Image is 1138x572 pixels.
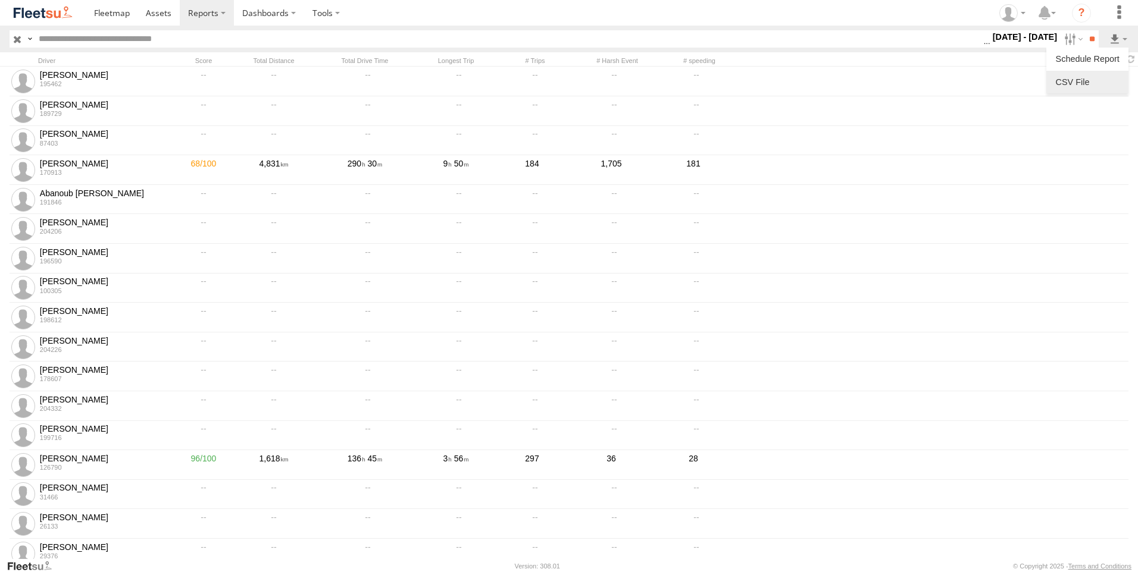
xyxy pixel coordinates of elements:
div: # Trips [496,56,574,65]
a: [PERSON_NAME] [40,99,167,110]
div: 26133 [40,523,167,530]
a: 68 [174,156,233,184]
div: 170913 [40,169,167,176]
div: 198612 [40,316,167,323]
span: 3 [443,454,452,463]
a: [PERSON_NAME] [40,482,167,493]
div: # Harsh Event [579,56,656,65]
a: [PERSON_NAME] [40,276,167,287]
span: 56 [454,454,469,463]
a: Visit our Website [7,560,61,572]
a: [PERSON_NAME] [40,453,167,464]
div: 189729 [40,110,167,117]
div: Score [174,56,233,65]
div: © Copyright 2025 - [1013,562,1131,570]
label: Search Filter Options [1059,30,1085,48]
label: Export results as... [1108,30,1128,48]
a: Terms and Conditions [1068,562,1131,570]
i: ? [1072,4,1091,23]
div: 196590 [40,257,167,265]
span: 30 [367,159,382,168]
a: [PERSON_NAME] [40,364,167,375]
a: 297 [496,451,568,479]
img: fleetsu-logo-horizontal.svg [12,5,74,21]
div: 195462 [40,80,167,87]
div: Mohammed Khalid [995,4,1030,22]
a: [PERSON_NAME] [40,512,167,523]
span: 9 [443,159,452,168]
label: [DATE] - [DATE] [990,30,1060,43]
div: 178607 [40,375,167,382]
a: CSV Export [1051,73,1124,91]
div: 199716 [40,434,167,441]
a: [PERSON_NAME] [40,394,167,405]
div: 36 [573,451,650,479]
span: 136 [348,454,365,463]
label: Schedule Performance Report [1051,50,1124,68]
div: 28 [655,451,732,479]
div: Version: 308.01 [515,562,560,570]
a: [PERSON_NAME] [40,542,167,552]
a: 184 [496,156,568,184]
div: 1,705 [573,156,650,184]
div: 204206 [40,228,167,235]
div: 31466 [40,494,167,501]
div: Total Drive Time [314,56,415,65]
a: [PERSON_NAME] [40,335,167,346]
span: 290 [348,159,365,168]
div: 1,618 [238,451,309,479]
div: 126790 [40,464,167,471]
div: Driver [38,56,169,65]
a: [PERSON_NAME] [40,217,167,228]
span: Refresh [1124,54,1138,65]
div: 29376 [40,552,167,560]
a: [PERSON_NAME] [40,70,167,80]
div: 204332 [40,405,167,412]
label: Search Query [25,30,35,48]
span: 50 [454,159,469,168]
a: Abanoub [PERSON_NAME] [40,188,167,199]
div: 191846 [40,199,167,206]
div: # speeding [661,56,738,65]
div: Total Distance [238,56,309,65]
div: 204226 [40,346,167,353]
span: 45 [367,454,382,463]
a: [PERSON_NAME] [40,247,167,257]
a: [PERSON_NAME] [40,128,167,139]
a: [PERSON_NAME] [40,306,167,316]
div: 100305 [40,287,167,294]
a: [PERSON_NAME] [40,158,167,169]
div: Longest Trip [420,56,492,65]
a: [PERSON_NAME] [40,423,167,434]
div: 87403 [40,140,167,147]
div: 181 [655,156,732,184]
a: 96 [174,451,233,479]
div: 4,831 [238,156,309,184]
